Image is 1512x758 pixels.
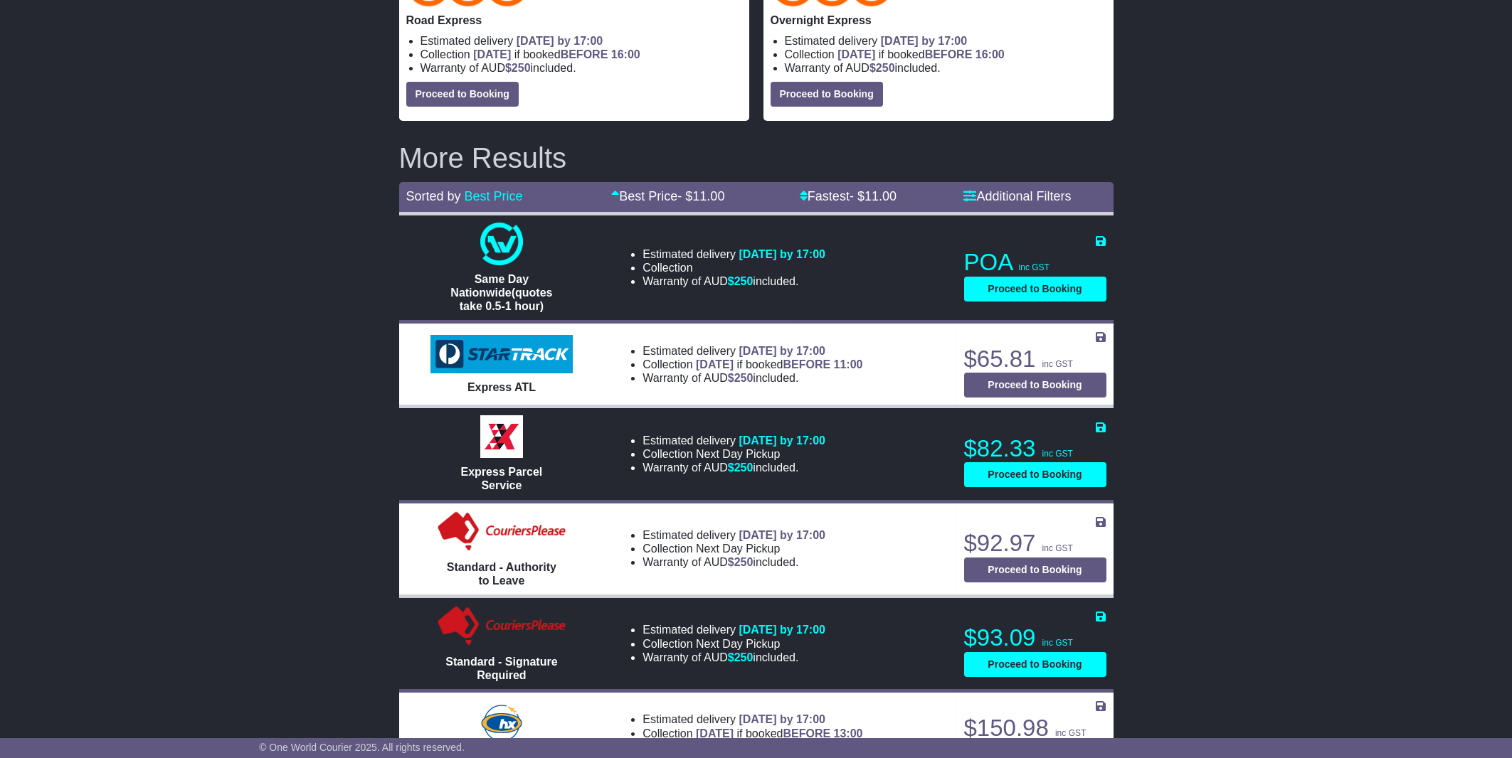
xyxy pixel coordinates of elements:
span: 11:00 [834,358,863,370]
p: Overnight Express [771,14,1106,27]
li: Estimated delivery [643,344,862,358]
span: Standard - Signature Required [445,656,557,681]
span: $ [505,62,531,74]
li: Collection [643,358,862,371]
span: inc GST [1019,262,1050,272]
span: if booked [696,727,862,740]
span: [DATE] [696,358,734,370]
span: 250 [734,556,754,568]
button: Proceed to Booking [771,82,883,107]
span: Express Parcel Service [461,466,543,491]
span: BEFORE [783,358,830,370]
img: Border Express: Express Parcel Service [480,415,523,458]
span: Same Day Nationwide(quotes take 0.5-1 hour) [450,273,552,312]
li: Estimated delivery [643,434,825,447]
span: 250 [734,651,754,663]
span: [DATE] by 17:00 [739,434,825,447]
img: Couriers Please: Standard - Signature Required [435,605,569,648]
li: Warranty of AUD included. [643,274,825,288]
span: 250 [734,372,754,384]
span: Sorted by [406,189,461,203]
button: Proceed to Booking [406,82,519,107]
li: Collection [643,637,825,651]
span: $ [869,62,895,74]
span: [DATE] [696,727,734,740]
li: Warranty of AUD included. [421,61,742,75]
button: Proceed to Booking [964,652,1106,677]
span: [DATE] [837,48,875,60]
p: POA [964,248,1106,277]
span: Standard - Authority to Leave [447,561,556,587]
span: inc GST [1042,638,1073,648]
li: Collection [643,261,825,274]
button: Proceed to Booking [964,277,1106,301]
span: 250 [734,275,754,287]
button: Proceed to Booking [964,557,1106,582]
span: $ [728,275,754,287]
span: $ [728,372,754,384]
span: Next Day Pickup [696,543,780,555]
li: Warranty of AUD included. [643,461,825,474]
li: Estimated delivery [785,34,1106,48]
a: Best Price- $11.00 [611,189,724,203]
a: Additional Filters [964,189,1072,203]
span: [DATE] by 17:00 [517,35,603,47]
li: Estimated delivery [643,247,825,261]
span: 13:00 [834,727,863,740]
p: $93.09 [964,624,1106,652]
button: Proceed to Booking [964,373,1106,397]
span: if booked [696,358,862,370]
span: $ [728,651,754,663]
img: Hunter Express: Road Express [478,702,525,744]
span: [DATE] by 17:00 [739,624,825,636]
button: Proceed to Booking [964,462,1106,487]
span: 250 [734,461,754,474]
span: inc GST [1055,728,1086,738]
img: Couriers Please: Standard - Authority to Leave [435,511,569,553]
img: StarTrack: Express ATL [430,335,573,373]
span: BEFORE [925,48,973,60]
li: Warranty of AUD included. [643,371,862,385]
span: - $ [850,189,897,203]
p: $150.98 [964,714,1106,742]
span: if booked [473,48,640,60]
span: [DATE] by 17:00 [739,713,825,725]
span: Express ATL [467,381,536,393]
span: 16:00 [611,48,640,60]
span: inc GST [1042,543,1073,553]
span: [DATE] by 17:00 [881,35,968,47]
span: 11.00 [692,189,724,203]
li: Collection [421,48,742,61]
li: Collection [643,542,825,555]
span: BEFORE [783,727,830,740]
span: inc GST [1042,359,1073,369]
span: if booked [837,48,1004,60]
h2: More Results [399,142,1114,174]
span: 250 [876,62,895,74]
span: 11.00 [865,189,897,203]
span: $ [728,461,754,474]
a: Best Price [465,189,523,203]
span: BEFORE [561,48,608,60]
li: Estimated delivery [643,623,825,636]
span: [DATE] by 17:00 [739,345,825,357]
span: 250 [512,62,531,74]
li: Estimated delivery [421,34,742,48]
span: $ [728,556,754,568]
a: Fastest- $11.00 [800,189,897,203]
span: Next Day Pickup [696,638,780,650]
span: 16:00 [976,48,1005,60]
li: Warranty of AUD included. [785,61,1106,75]
p: Road Express [406,14,742,27]
span: Next Day Pickup [696,448,780,460]
li: Estimated delivery [643,712,862,726]
li: Warranty of AUD included. [643,555,825,569]
li: Warranty of AUD included. [643,651,825,664]
span: [DATE] by 17:00 [739,248,825,260]
p: $65.81 [964,345,1106,373]
p: $92.97 [964,529,1106,557]
li: Collection [643,447,825,461]
span: [DATE] [473,48,511,60]
li: Estimated delivery [643,528,825,542]
p: $82.33 [964,434,1106,463]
